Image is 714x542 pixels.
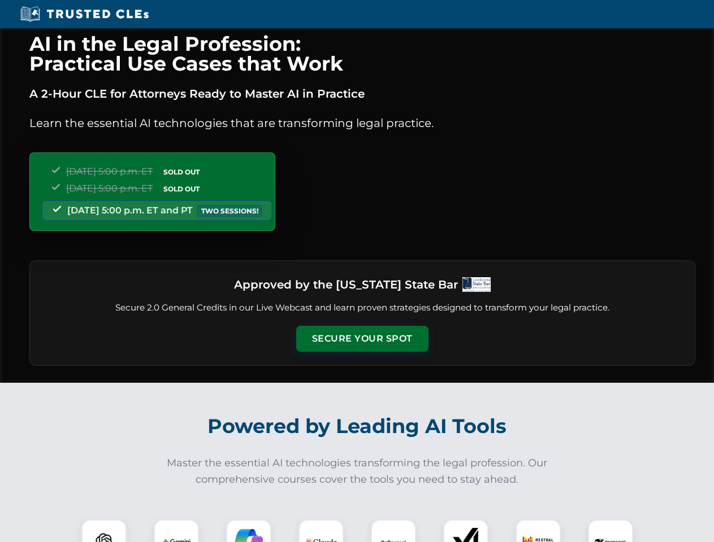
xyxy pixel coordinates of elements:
[44,406,670,446] h2: Powered by Leading AI Tools
[29,34,695,73] h1: AI in the Legal Profession: Practical Use Cases that Work
[44,301,681,314] p: Secure 2.0 General Credits in our Live Webcast and learn proven strategies designed to transform ...
[66,166,153,177] span: [DATE] 5:00 p.m. ET
[17,6,152,23] img: Trusted CLEs
[159,166,204,178] span: SOLD OUT
[296,326,429,352] button: Secure Your Spot
[159,455,555,488] p: Master the essential AI technologies transforming the legal profession. Our comprehensive courses...
[29,114,695,132] p: Learn the essential AI technologies that are transforming legal practice.
[462,277,491,292] img: Logo
[29,85,695,103] p: A 2-Hour CLE for Attorneys Ready to Master AI in Practice
[159,183,204,195] span: SOLD OUT
[234,274,458,295] h3: Approved by the [US_STATE] State Bar
[66,183,153,194] span: [DATE] 5:00 p.m. ET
